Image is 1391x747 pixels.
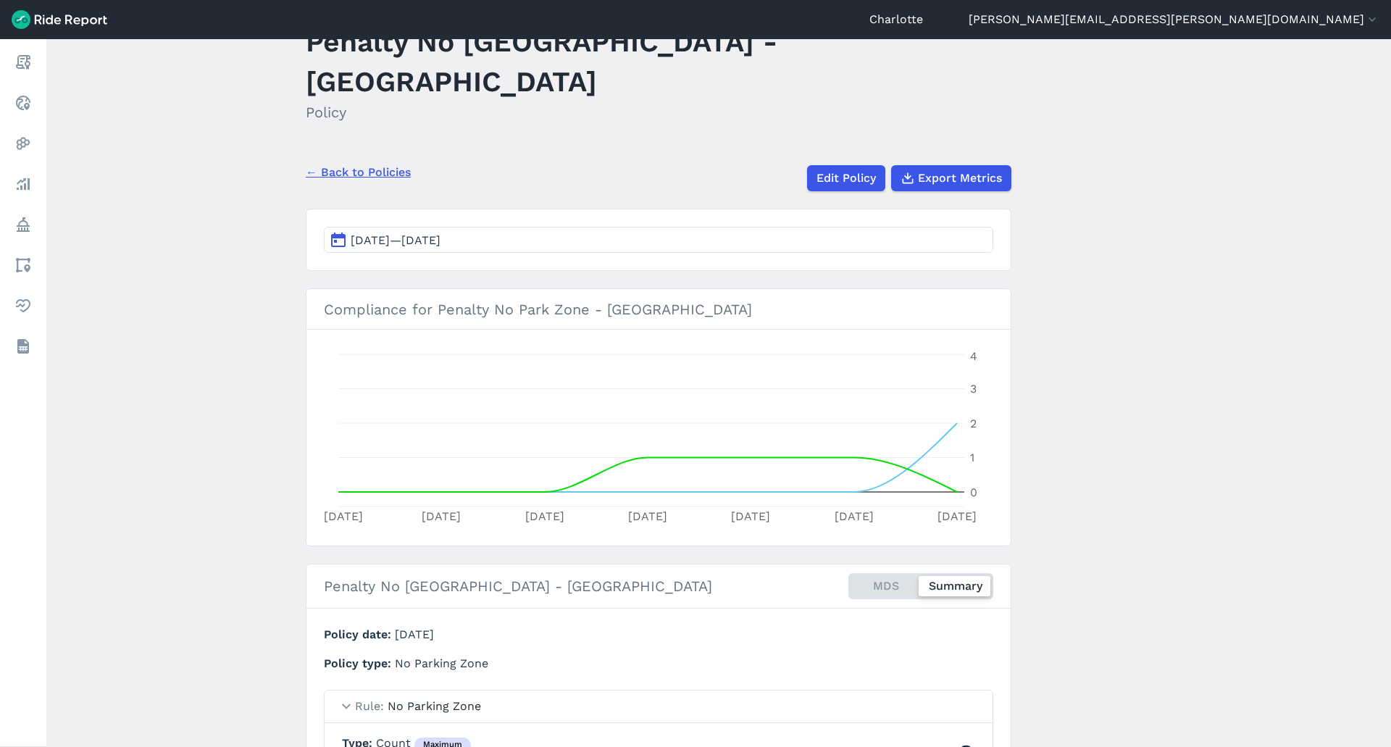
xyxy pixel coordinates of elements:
span: [DATE]—[DATE] [351,233,440,247]
tspan: 1 [970,451,974,464]
a: Edit Policy [807,165,885,191]
a: Areas [10,252,36,278]
tspan: 2 [970,417,977,430]
tspan: [DATE] [525,509,564,523]
tspan: [DATE] [731,509,770,523]
tspan: [DATE] [324,509,363,523]
a: Realtime [10,90,36,116]
span: No Parking Zone [388,699,481,713]
a: Datasets [10,333,36,359]
span: Export Metrics [918,170,1002,187]
tspan: 3 [970,382,977,396]
button: [PERSON_NAME][EMAIL_ADDRESS][PERSON_NAME][DOMAIN_NAME] [969,11,1379,28]
tspan: 0 [970,485,977,499]
h3: Compliance for Penalty No Park Zone - [GEOGRAPHIC_DATA] [306,289,1011,330]
a: Report [10,49,36,75]
tspan: [DATE] [422,509,461,523]
img: Ride Report [12,10,107,29]
a: Health [10,293,36,319]
tspan: [DATE] [937,509,977,523]
tspan: 4 [970,349,977,363]
summary: RuleNo Parking Zone [325,690,993,723]
span: Policy date [324,627,395,641]
a: Analyze [10,171,36,197]
span: Policy type [324,656,395,670]
h1: Penalty No [GEOGRAPHIC_DATA] - [GEOGRAPHIC_DATA] [306,22,1011,101]
h2: Policy [306,101,1011,123]
tspan: [DATE] [628,509,667,523]
button: [DATE]—[DATE] [324,227,993,253]
button: Export Metrics [891,165,1011,191]
tspan: [DATE] [835,509,874,523]
h2: Penalty No [GEOGRAPHIC_DATA] - [GEOGRAPHIC_DATA] [324,575,712,597]
span: No Parking Zone [395,656,488,670]
a: Policy [10,212,36,238]
span: [DATE] [395,627,434,641]
a: Heatmaps [10,130,36,157]
a: ← Back to Policies [306,164,411,181]
a: Charlotte [869,11,923,28]
span: Rule [355,699,388,713]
